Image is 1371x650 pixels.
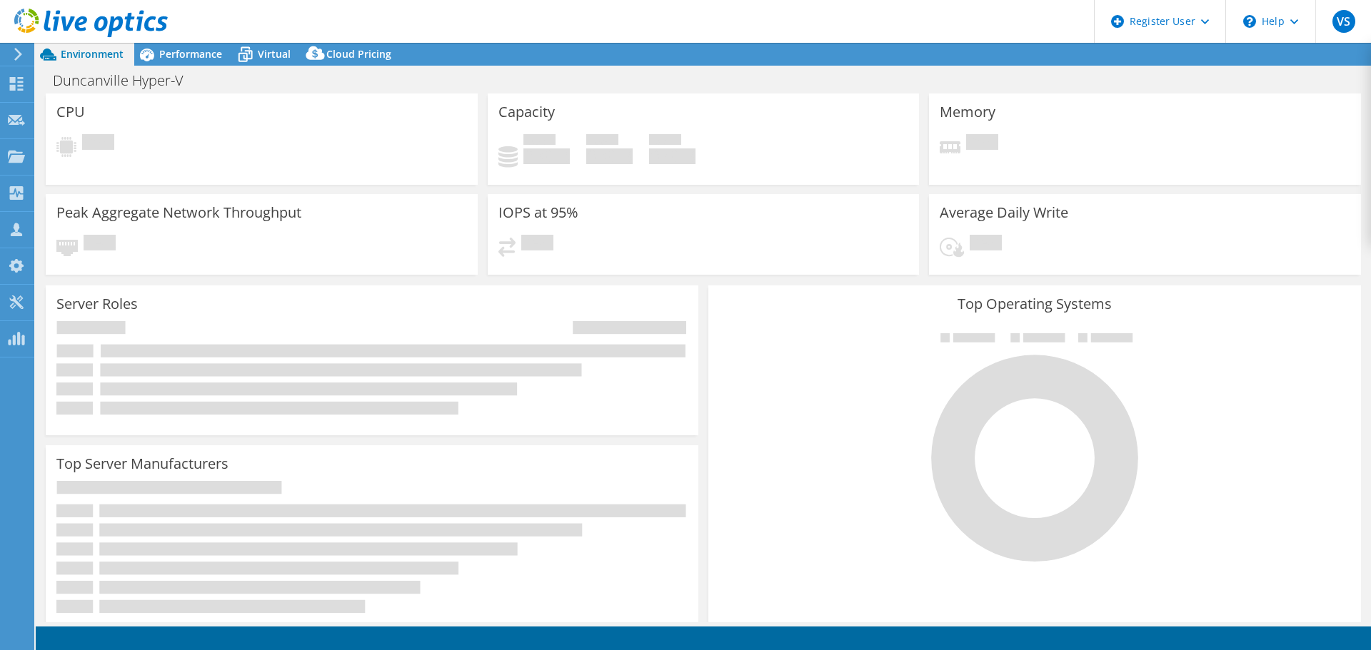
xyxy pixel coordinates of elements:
[326,47,391,61] span: Cloud Pricing
[970,235,1002,254] span: Pending
[1243,15,1256,28] svg: \n
[258,47,291,61] span: Virtual
[56,456,228,472] h3: Top Server Manufacturers
[719,296,1350,312] h3: Top Operating Systems
[56,104,85,120] h3: CPU
[56,205,301,220] h3: Peak Aggregate Network Throughput
[521,235,553,254] span: Pending
[1332,10,1355,33] span: VS
[498,205,578,220] h3: IOPS at 95%
[649,148,695,164] h4: 0 GiB
[82,134,114,153] span: Pending
[940,104,995,120] h3: Memory
[523,148,570,164] h4: 0 GiB
[61,47,124,61] span: Environment
[966,134,998,153] span: Pending
[498,104,555,120] h3: Capacity
[56,296,138,312] h3: Server Roles
[586,134,618,148] span: Free
[84,235,116,254] span: Pending
[46,73,206,88] h1: Duncanville Hyper-V
[586,148,633,164] h4: 0 GiB
[523,134,556,148] span: Used
[940,205,1068,220] h3: Average Daily Write
[649,134,681,148] span: Total
[159,47,222,61] span: Performance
